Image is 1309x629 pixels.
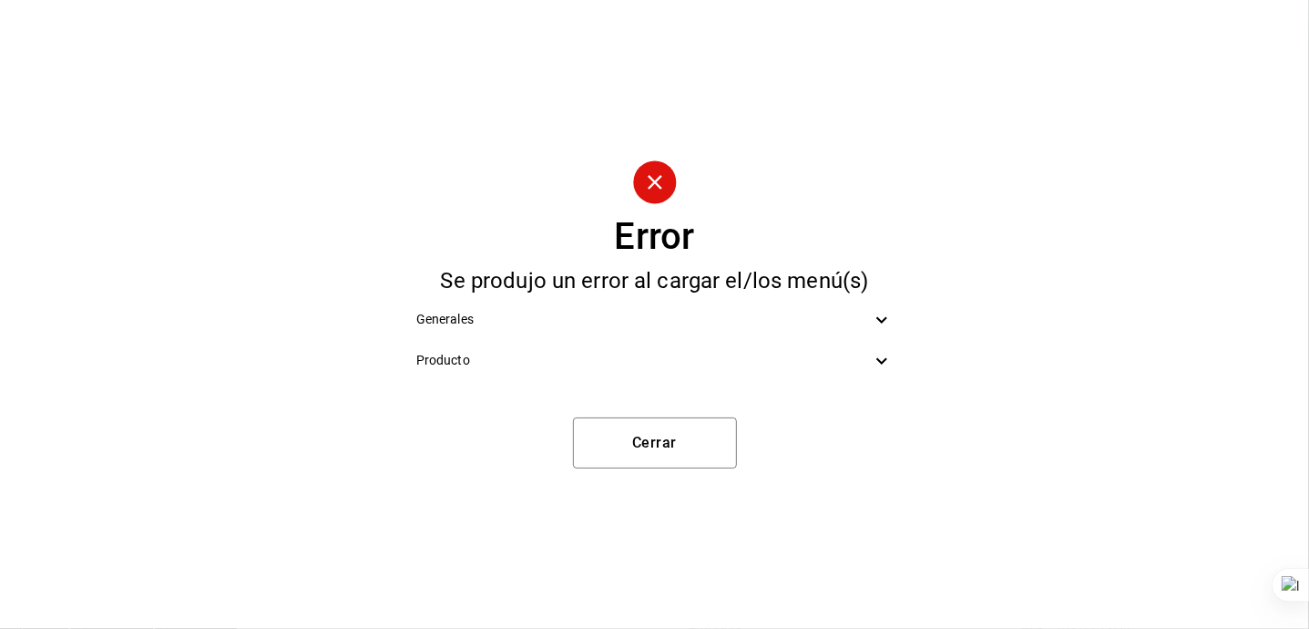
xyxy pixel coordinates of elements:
div: Error [615,219,695,255]
span: Producto [416,351,872,370]
div: Generales [402,299,908,340]
div: Producto [402,340,908,381]
div: Se produjo un error al cargar el/los menú(s) [402,270,908,292]
button: Cerrar [573,418,737,469]
span: Generales [416,310,872,329]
